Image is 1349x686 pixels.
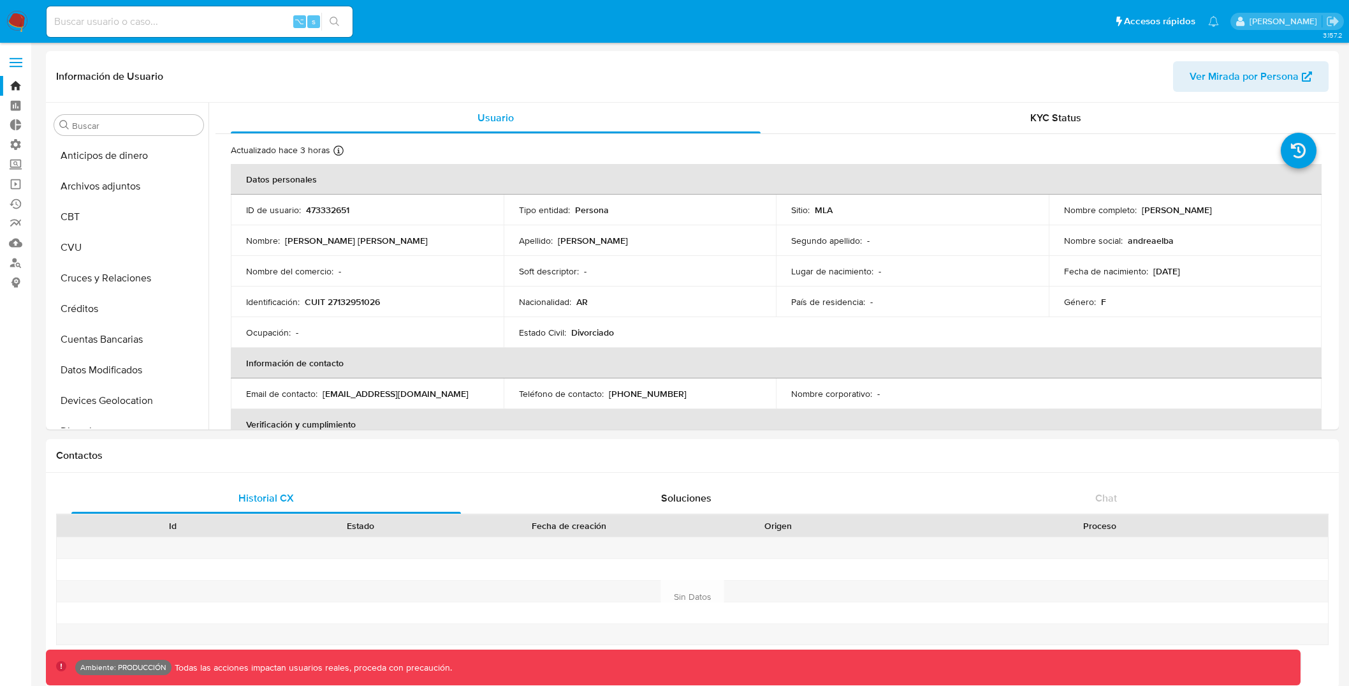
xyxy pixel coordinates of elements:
p: Tipo entidad : [519,204,570,216]
p: Fecha de nacimiento : [1064,265,1148,277]
p: Todas las acciones impactan usuarios reales, proceda con precaución. [171,662,452,674]
p: Nombre completo : [1064,204,1137,216]
p: andreaelba [1128,235,1174,246]
p: ramiro.carbonell@mercadolibre.com.co [1250,15,1322,27]
p: 473332651 [306,204,349,216]
p: CUIT 27132951026 [305,296,380,308]
p: Divorciado [571,327,614,338]
p: Nombre social : [1064,235,1123,246]
p: País de residencia : [791,296,865,308]
p: Identificación : [246,296,300,308]
span: Soluciones [661,491,711,505]
div: Id [88,519,258,532]
h1: Información de Usuario [56,70,163,83]
p: Nombre corporativo : [791,388,872,399]
input: Buscar usuario o caso... [47,13,353,30]
p: Sitio : [791,204,810,216]
button: CVU [49,232,208,263]
a: Salir [1326,15,1339,28]
p: Teléfono de contacto : [519,388,604,399]
p: Segundo apellido : [791,235,862,246]
th: Información de contacto [231,348,1322,378]
p: Género : [1064,296,1096,308]
p: [PERSON_NAME] [1142,204,1212,216]
button: CBT [49,202,208,232]
button: Datos Modificados [49,355,208,385]
span: KYC Status [1030,110,1081,125]
th: Verificación y cumplimiento [231,409,1322,440]
p: F [1101,296,1106,308]
p: Lugar de nacimiento : [791,265,873,277]
p: - [877,388,880,399]
p: Actualizado hace 3 horas [231,144,330,156]
p: Ocupación : [246,327,291,338]
button: Buscar [59,120,69,130]
div: Proceso [880,519,1319,532]
p: [PERSON_NAME] [PERSON_NAME] [285,235,428,246]
div: Fecha de creación [463,519,675,532]
button: Devices Geolocation [49,385,208,416]
p: AR [576,296,588,308]
a: Notificaciones [1208,16,1219,27]
p: Nombre : [246,235,280,246]
input: Buscar [72,120,198,131]
p: Email de contacto : [246,388,317,399]
span: ⌥ [295,15,304,27]
p: Persona [575,204,609,216]
div: Origen [693,519,863,532]
p: - [870,296,873,308]
p: Nacionalidad : [519,296,571,308]
span: Accesos rápidos [1124,15,1195,28]
p: [DATE] [1153,265,1180,277]
p: - [867,235,870,246]
p: Apellido : [519,235,553,246]
button: Anticipos de dinero [49,140,208,171]
button: Cuentas Bancarias [49,324,208,355]
p: Nombre del comercio : [246,265,333,277]
p: ID de usuario : [246,204,301,216]
button: Cruces y Relaciones [49,263,208,294]
button: Archivos adjuntos [49,171,208,202]
p: - [584,265,587,277]
span: Usuario [478,110,514,125]
p: MLA [815,204,833,216]
span: s [312,15,316,27]
button: Créditos [49,294,208,324]
div: Estado [275,519,445,532]
p: [PERSON_NAME] [558,235,628,246]
button: Direcciones [49,416,208,447]
span: Chat [1095,491,1117,505]
p: [PHONE_NUMBER] [609,388,687,399]
p: - [339,265,341,277]
span: Ver Mirada por Persona [1190,61,1299,92]
p: - [296,327,298,338]
button: search-icon [321,13,347,31]
p: Soft descriptor : [519,265,579,277]
p: - [879,265,881,277]
span: Historial CX [238,491,294,505]
p: Ambiente: PRODUCCIÓN [80,665,166,670]
h1: Contactos [56,449,1329,462]
p: Estado Civil : [519,327,566,338]
p: [EMAIL_ADDRESS][DOMAIN_NAME] [323,388,469,399]
th: Datos personales [231,164,1322,195]
button: Ver Mirada por Persona [1173,61,1329,92]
